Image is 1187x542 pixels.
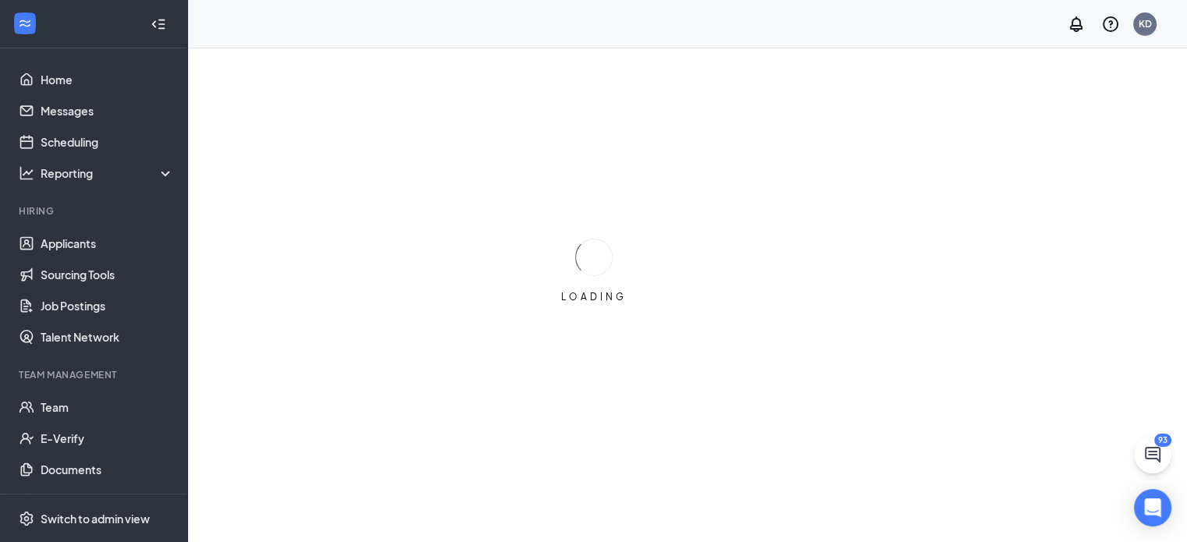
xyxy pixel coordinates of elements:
[41,321,174,352] a: Talent Network
[41,95,174,126] a: Messages
[555,290,633,303] div: LOADING
[41,290,174,321] a: Job Postings
[19,204,171,218] div: Hiring
[19,368,171,381] div: Team Management
[41,126,174,158] a: Scheduling
[1134,436,1171,473] button: ChatActive
[19,511,34,526] svg: Settings
[41,228,174,259] a: Applicants
[41,423,174,454] a: E-Verify
[41,259,174,290] a: Sourcing Tools
[1101,15,1120,34] svg: QuestionInfo
[151,16,166,32] svg: Collapse
[1139,17,1152,30] div: KD
[41,165,175,181] div: Reporting
[41,391,174,423] a: Team
[41,454,174,485] a: Documents
[41,511,150,526] div: Switch to admin view
[41,64,174,95] a: Home
[1067,15,1086,34] svg: Notifications
[19,165,34,181] svg: Analysis
[41,485,174,516] a: Surveys
[1154,434,1171,447] div: 93
[17,16,33,31] svg: WorkstreamLogo
[1134,489,1171,526] div: Open Intercom Messenger
[1143,445,1162,464] svg: ChatActive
